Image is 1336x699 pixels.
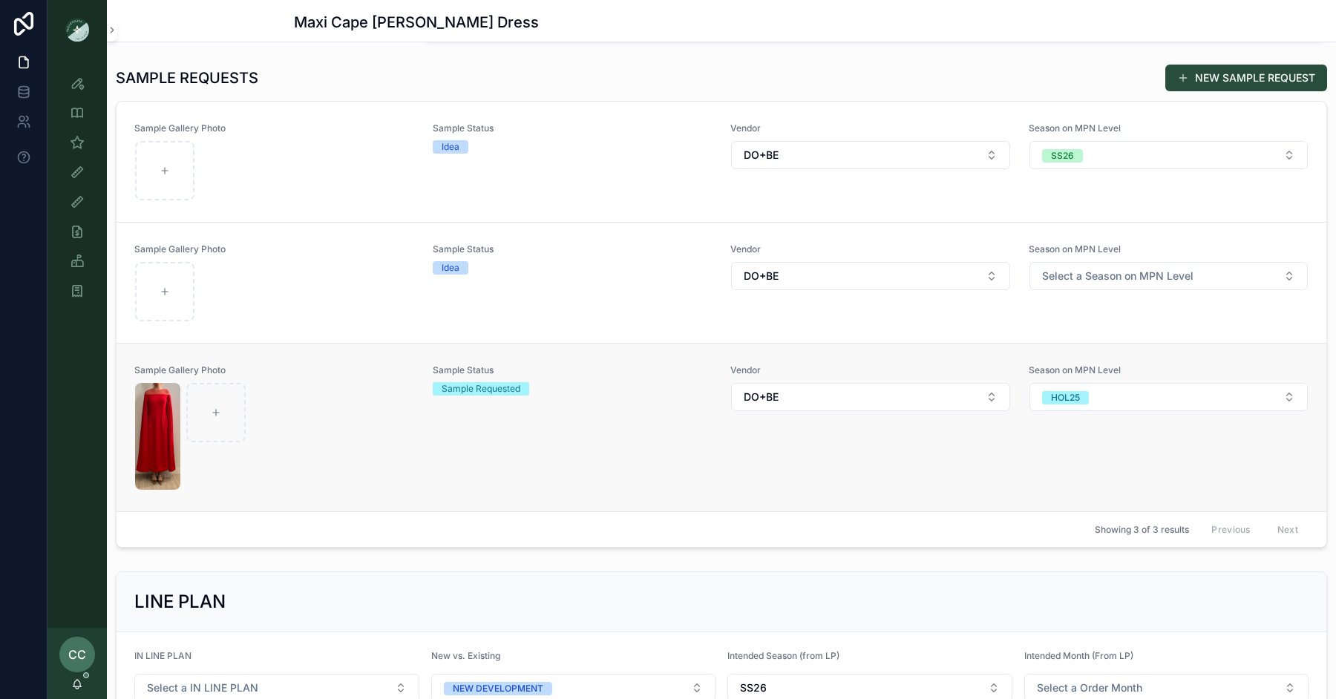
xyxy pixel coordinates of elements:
[1029,383,1309,411] button: Select Button
[731,383,1010,411] button: Select Button
[68,646,86,663] span: CC
[740,680,767,695] span: SS26
[1042,269,1193,283] span: Select a Season on MPN Level
[744,390,779,404] span: DO+BE
[1029,364,1309,376] span: Season on MPN Level
[453,682,543,695] div: NEW DEVELOPMENT
[1095,524,1189,536] span: Showing 3 of 3 results
[134,122,415,134] span: Sample Gallery Photo
[1051,391,1080,404] div: HOL25
[1029,141,1309,169] button: Select Button
[134,243,415,255] span: Sample Gallery Photo
[1029,122,1309,134] span: Season on MPN Level
[1029,262,1309,290] button: Select Button
[744,148,779,163] span: DO+BE
[117,343,1326,511] a: Sample Gallery PhotoScreenshot-2025-10-02-at-5.12.18-PM.pngSample StatusSample RequestedVendorSel...
[134,650,191,661] span: IN LINE PLAN
[433,243,713,255] span: Sample Status
[65,18,89,42] img: App logo
[433,122,713,134] span: Sample Status
[1029,243,1309,255] span: Season on MPN Level
[116,68,258,88] h1: SAMPLE REQUESTS
[442,261,459,275] div: Idea
[442,140,459,154] div: Idea
[1037,680,1142,695] span: Select a Order Month
[433,364,713,376] span: Sample Status
[730,122,1011,134] span: Vendor
[730,243,1011,255] span: Vendor
[117,102,1326,222] a: Sample Gallery PhotoSample StatusIdeaVendorSelect ButtonSeason on MPN LevelSelect Button
[730,364,1011,376] span: Vendor
[731,262,1010,290] button: Select Button
[1051,149,1074,163] div: SS26
[135,383,180,490] img: Screenshot-2025-10-02-at-5.12.18-PM.png
[744,269,779,283] span: DO+BE
[727,650,839,661] span: Intended Season (from LP)
[134,590,226,614] h2: LINE PLAN
[731,141,1010,169] button: Select Button
[1024,650,1133,661] span: Intended Month (From LP)
[147,680,258,695] span: Select a IN LINE PLAN
[48,59,107,324] div: scrollable content
[442,382,520,396] div: Sample Requested
[117,222,1326,343] a: Sample Gallery PhotoSample StatusIdeaVendorSelect ButtonSeason on MPN LevelSelect Button
[294,12,539,33] h1: Maxi Cape [PERSON_NAME] Dress
[1165,65,1327,91] button: NEW SAMPLE REQUEST
[431,650,500,661] span: New vs. Existing
[134,364,415,376] span: Sample Gallery Photo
